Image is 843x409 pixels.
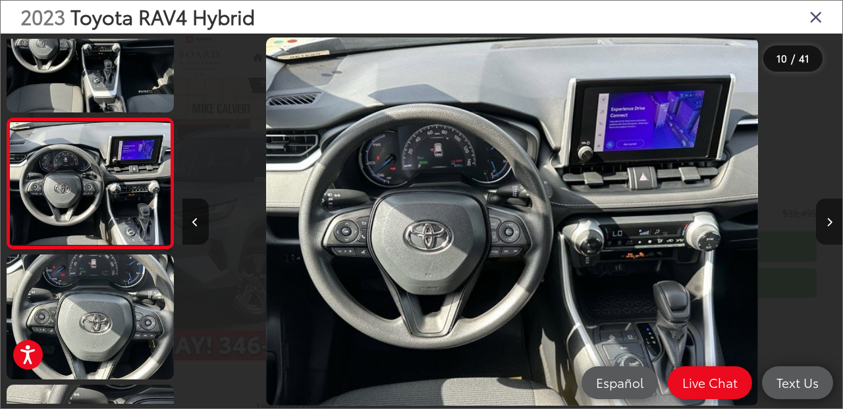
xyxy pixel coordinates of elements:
[668,366,752,399] a: Live Chat
[9,122,172,245] img: 2023 Toyota RAV4 Hybrid LE
[589,374,650,391] span: Español
[770,374,825,391] span: Text Us
[70,2,255,30] span: Toyota RAV4 Hybrid
[182,199,209,245] button: Previous image
[20,2,65,30] span: 2023
[799,51,809,65] span: 41
[809,8,823,25] i: Close gallery
[790,54,796,63] span: /
[776,51,787,65] span: 10
[762,366,833,399] a: Text Us
[5,253,175,381] img: 2023 Toyota RAV4 Hybrid LE
[266,37,757,406] img: 2023 Toyota RAV4 Hybrid LE
[676,374,744,391] span: Live Chat
[816,199,842,245] button: Next image
[582,366,658,399] a: Español
[182,37,842,406] div: 2023 Toyota RAV4 Hybrid LE 9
